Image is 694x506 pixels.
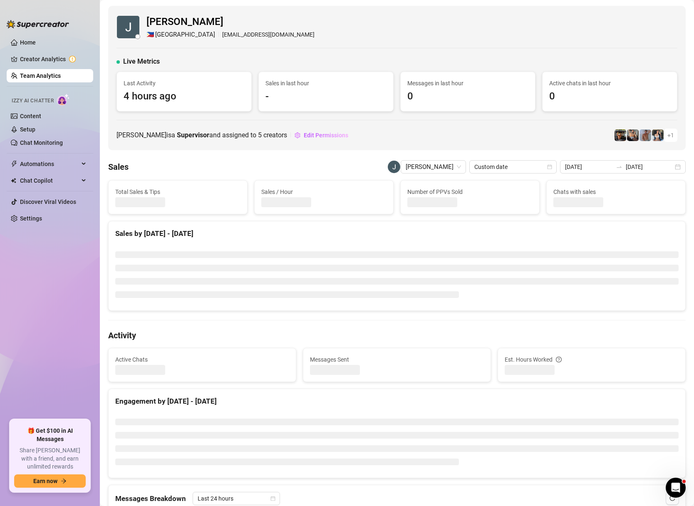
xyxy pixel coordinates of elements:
[20,174,79,187] span: Chat Copilot
[666,478,686,498] iframe: Intercom live chat
[14,474,86,488] button: Earn nowarrow-right
[258,131,262,139] span: 5
[474,161,552,173] span: Custom date
[12,97,54,105] span: Izzy AI Chatter
[265,79,387,88] span: Sales in last hour
[20,113,41,119] a: Content
[406,161,461,173] span: Jeffery Bamba
[14,427,86,443] span: 🎁 Get $100 in AI Messages
[505,355,679,364] div: Est. Hours Worked
[33,478,57,484] span: Earn now
[108,161,129,173] h4: Sales
[115,492,679,505] div: Messages Breakdown
[667,131,674,140] span: + 1
[304,132,348,139] span: Edit Permissions
[20,139,63,146] a: Chat Monitoring
[14,446,86,471] span: Share [PERSON_NAME] with a friend, and earn unlimited rewards
[20,215,42,222] a: Settings
[115,355,289,364] span: Active Chats
[115,187,240,196] span: Total Sales & Tips
[407,79,528,88] span: Messages in last hour
[265,89,387,104] span: -
[124,79,245,88] span: Last Activity
[124,89,245,104] span: 4 hours ago
[549,89,670,104] span: 0
[155,30,215,40] span: [GEOGRAPHIC_DATA]
[20,52,87,66] a: Creator Analytics exclamation-circle
[177,131,209,139] b: Supervisor
[388,161,400,173] img: Jeffery Bamba
[669,495,675,501] span: reload
[547,164,552,169] span: calendar
[116,130,287,140] span: [PERSON_NAME] is a and assigned to creators
[20,126,35,133] a: Setup
[123,57,160,67] span: Live Metrics
[146,30,154,40] span: 🇵🇭
[627,129,639,141] img: George
[11,178,16,184] img: Chat Copilot
[565,162,612,171] input: Start date
[407,89,528,104] span: 0
[115,228,679,239] div: Sales by [DATE] - [DATE]
[616,164,622,170] span: to
[556,355,562,364] span: question-circle
[146,14,315,30] span: [PERSON_NAME]
[549,79,670,88] span: Active chats in last hour
[57,94,70,106] img: AI Chatter
[20,39,36,46] a: Home
[407,187,533,196] span: Number of PPVs Sold
[294,129,349,142] button: Edit Permissions
[616,164,622,170] span: swap-right
[198,492,275,505] span: Last 24 hours
[115,396,679,407] div: Engagement by [DATE] - [DATE]
[20,198,76,205] a: Discover Viral Videos
[261,187,387,196] span: Sales / Hour
[270,496,275,501] span: calendar
[20,72,61,79] a: Team Analytics
[117,16,139,38] img: Jeffery Bamba
[295,132,300,138] span: setting
[61,478,67,484] span: arrow-right
[108,330,686,341] h4: Activity
[553,187,679,196] span: Chats with sales
[310,355,484,364] span: Messages Sent
[652,129,664,141] img: Katy
[639,129,651,141] img: Joey
[20,157,79,171] span: Automations
[11,161,17,167] span: thunderbolt
[7,20,69,28] img: logo-BBDzfeDw.svg
[626,162,673,171] input: End date
[615,129,626,141] img: Nathan
[146,30,315,40] div: [EMAIL_ADDRESS][DOMAIN_NAME]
